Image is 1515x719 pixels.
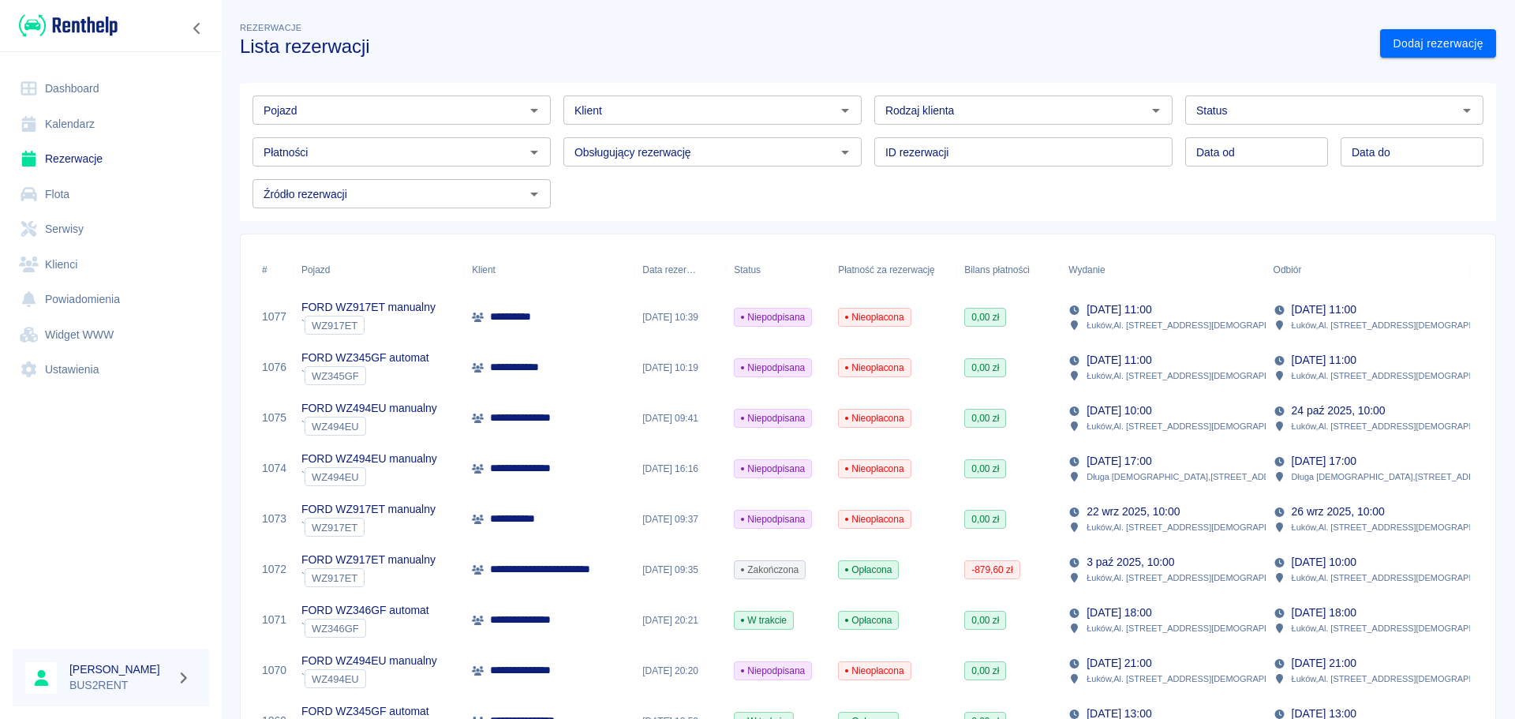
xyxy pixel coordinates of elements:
[1292,520,1513,534] p: Łuków , Al. [STREET_ADDRESS][DEMOGRAPHIC_DATA]
[1087,470,1296,484] p: Długa [DEMOGRAPHIC_DATA] , [STREET_ADDRESS]
[965,361,1005,375] span: 0,00 zł
[13,212,209,247] a: Serwisy
[1087,621,1307,635] p: Łuków , Al. [STREET_ADDRESS][DEMOGRAPHIC_DATA]
[305,421,365,433] span: WZ494EU
[301,417,437,436] div: `
[964,248,1030,292] div: Bilans płatności
[1274,248,1302,292] div: Odbiór
[262,309,286,325] a: 1077
[839,462,910,476] span: Nieopłacona
[305,673,365,685] span: WZ494EU
[523,183,545,205] button: Otwórz
[301,350,429,366] p: FORD WZ345GF automat
[1060,248,1265,292] div: Wydanie
[301,669,437,688] div: `
[13,247,209,283] a: Klienci
[839,411,910,425] span: Nieopłacona
[735,310,811,324] span: Niepodpisana
[301,366,429,385] div: `
[305,623,365,635] span: WZ346GF
[839,361,910,375] span: Nieopłacona
[634,444,726,494] div: [DATE] 16:16
[830,248,956,292] div: Płatność za rezerwację
[965,462,1005,476] span: 0,00 zł
[838,248,935,292] div: Płatność za rezerwację
[839,664,910,678] span: Nieopłacona
[301,248,330,292] div: Pojazd
[834,99,856,122] button: Otwórz
[13,107,209,142] a: Kalendarz
[262,248,267,292] div: #
[1087,520,1307,534] p: Łuków , Al. [STREET_ADDRESS][DEMOGRAPHIC_DATA]
[305,471,365,483] span: WZ494EU
[254,248,294,292] div: #
[301,653,437,669] p: FORD WZ494EU manualny
[834,141,856,163] button: Otwórz
[735,462,811,476] span: Niepodpisana
[13,71,209,107] a: Dashboard
[301,602,429,619] p: FORD WZ346GF automat
[19,13,118,39] img: Renthelp logo
[262,460,286,477] a: 1074
[634,545,726,595] div: [DATE] 09:35
[185,18,209,39] button: Zwiń nawigację
[1292,621,1513,635] p: Łuków , Al. [STREET_ADDRESS][DEMOGRAPHIC_DATA]
[301,501,436,518] p: FORD WZ917ET manualny
[1292,403,1386,419] p: 24 paź 2025, 10:00
[13,352,209,388] a: Ustawienia
[1087,419,1307,433] p: Łuków , Al. [STREET_ADDRESS][DEMOGRAPHIC_DATA]
[301,299,436,316] p: FORD WZ917ET manualny
[1087,352,1151,369] p: [DATE] 11:00
[1292,571,1513,585] p: Łuków , Al. [STREET_ADDRESS][DEMOGRAPHIC_DATA]
[1380,29,1496,58] a: Dodaj rezerwację
[726,248,830,292] div: Status
[1087,504,1180,520] p: 22 wrz 2025, 10:00
[1292,318,1513,332] p: Łuków , Al. [STREET_ADDRESS][DEMOGRAPHIC_DATA]
[734,248,761,292] div: Status
[262,359,286,376] a: 1076
[240,36,1367,58] h3: Lista rezerwacji
[1087,554,1174,571] p: 3 paź 2025, 10:00
[634,595,726,646] div: [DATE] 20:21
[634,248,726,292] div: Data rezerwacji
[735,361,811,375] span: Niepodpisana
[305,320,364,331] span: WZ917ET
[965,411,1005,425] span: 0,00 zł
[262,612,286,628] a: 1071
[13,282,209,317] a: Powiadomienia
[13,13,118,39] a: Renthelp logo
[735,411,811,425] span: Niepodpisana
[1292,453,1356,470] p: [DATE] 17:00
[1341,137,1483,167] input: DD.MM.YYYY
[1087,403,1151,419] p: [DATE] 10:00
[13,177,209,212] a: Flota
[301,400,437,417] p: FORD WZ494EU manualny
[965,310,1005,324] span: 0,00 zł
[294,248,464,292] div: Pojazd
[1087,571,1307,585] p: Łuków , Al. [STREET_ADDRESS][DEMOGRAPHIC_DATA]
[1087,605,1151,621] p: [DATE] 18:00
[1292,352,1356,369] p: [DATE] 11:00
[301,518,436,537] div: `
[1087,672,1307,686] p: Łuków , Al. [STREET_ADDRESS][DEMOGRAPHIC_DATA]
[69,677,170,694] p: BUS2RENT
[301,568,436,587] div: `
[1087,453,1151,470] p: [DATE] 17:00
[735,664,811,678] span: Niepodpisana
[262,511,286,527] a: 1073
[1292,672,1513,686] p: Łuków , Al. [STREET_ADDRESS][DEMOGRAPHIC_DATA]
[1087,655,1151,672] p: [DATE] 21:00
[1456,99,1478,122] button: Otwórz
[965,512,1005,526] span: 0,00 zł
[301,467,437,486] div: `
[523,141,545,163] button: Otwórz
[1292,369,1513,383] p: Łuków , Al. [STREET_ADDRESS][DEMOGRAPHIC_DATA]
[1087,318,1307,332] p: Łuków , Al. [STREET_ADDRESS][DEMOGRAPHIC_DATA]
[634,393,726,444] div: [DATE] 09:41
[839,613,898,627] span: Opłacona
[1185,137,1328,167] input: DD.MM.YYYY
[1292,419,1513,433] p: Łuków , Al. [STREET_ADDRESS][DEMOGRAPHIC_DATA]
[301,451,437,467] p: FORD WZ494EU manualny
[1292,655,1356,672] p: [DATE] 21:00
[1292,470,1501,484] p: Długa [DEMOGRAPHIC_DATA] , [STREET_ADDRESS]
